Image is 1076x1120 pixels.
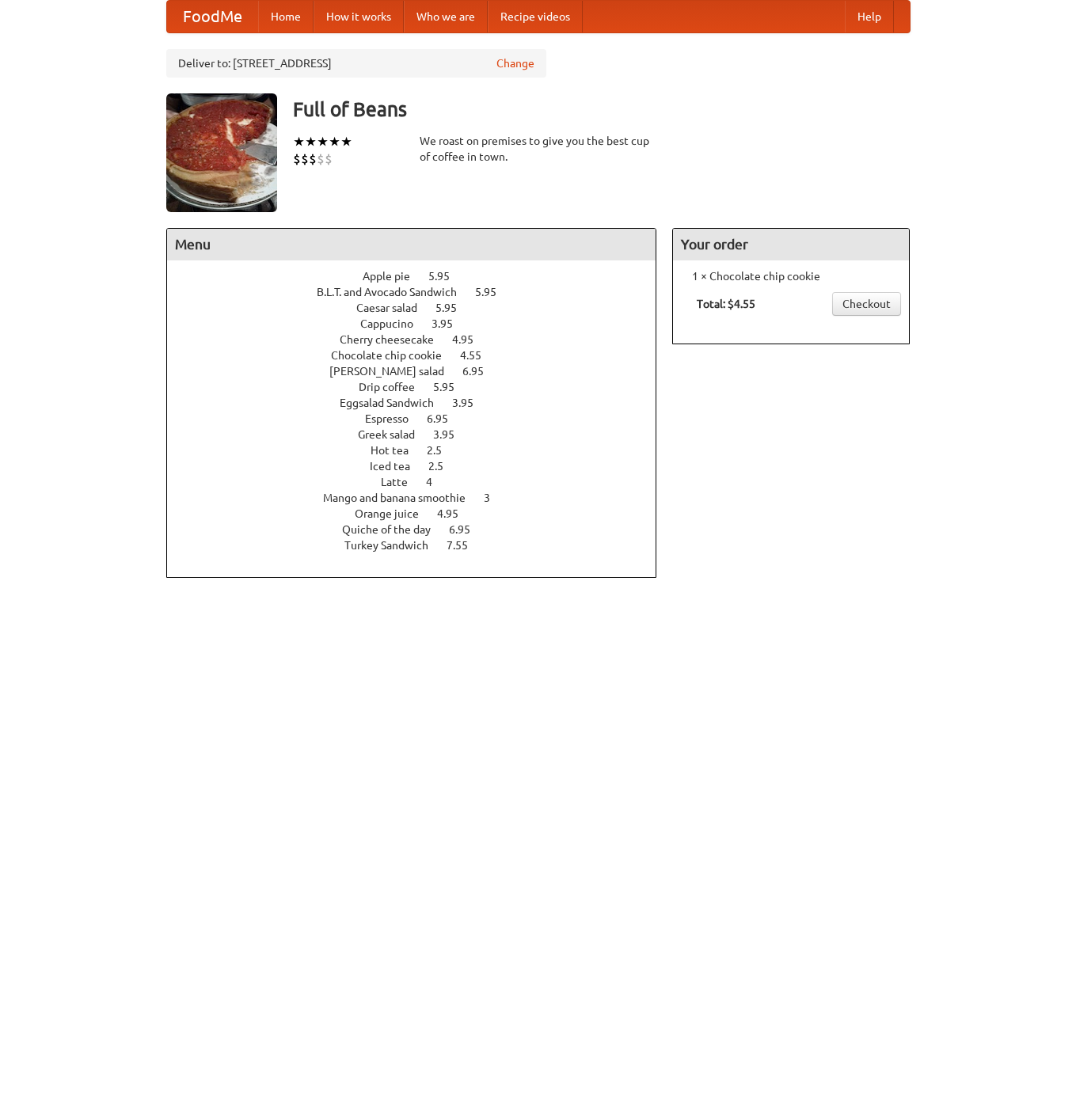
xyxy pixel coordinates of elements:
[166,93,277,212] img: angular.jpg
[329,365,460,378] span: [PERSON_NAME] salad
[340,397,450,409] span: Eggsalad Sandwich
[329,365,513,378] a: [PERSON_NAME] salad 6.95
[258,1,314,32] a: Home
[167,229,656,260] h4: Menu
[363,270,426,283] span: Apple pie
[293,93,911,125] h3: Full of Beans
[340,333,450,346] span: Cherry cheesecake
[293,133,305,150] li: ★
[317,133,329,150] li: ★
[340,397,503,409] a: Eggsalad Sandwich 3.95
[447,539,484,552] span: 7.55
[342,523,447,536] span: Quiche of the day
[329,133,340,150] li: ★
[681,268,901,284] li: 1 × Chocolate chip cookie
[370,460,473,473] a: Iced tea 2.5
[462,365,500,378] span: 6.95
[317,286,526,298] a: B.L.T. and Avocado Sandwich 5.95
[356,302,433,314] span: Caesar salad
[340,333,503,346] a: Cherry cheesecake 4.95
[381,476,424,488] span: Latte
[371,444,424,457] span: Hot tea
[317,286,473,298] span: B.L.T. and Avocado Sandwich
[370,460,426,473] span: Iced tea
[437,507,474,520] span: 4.95
[358,428,484,441] a: Greek salad 3.95
[381,476,462,488] a: Latte 4
[432,317,469,330] span: 3.95
[488,1,583,32] a: Recipe videos
[452,333,489,346] span: 4.95
[305,133,317,150] li: ★
[359,381,484,393] a: Drip coffee 5.95
[323,492,519,504] a: Mango and banana smoothie 3
[360,317,429,330] span: Cappucino
[356,302,486,314] a: Caesar salad 5.95
[331,349,458,362] span: Chocolate chip cookie
[344,539,444,552] span: Turkey Sandwich
[428,460,459,473] span: 2.5
[427,444,458,457] span: 2.5
[832,292,901,316] a: Checkout
[435,302,473,314] span: 5.95
[475,286,512,298] span: 5.95
[355,507,488,520] a: Orange juice 4.95
[426,476,448,488] span: 4
[363,270,479,283] a: Apple pie 5.95
[460,349,497,362] span: 4.55
[293,150,301,168] li: $
[404,1,488,32] a: Who we are
[301,150,309,168] li: $
[358,428,431,441] span: Greek salad
[344,539,497,552] a: Turkey Sandwich 7.55
[484,492,506,504] span: 3
[449,523,486,536] span: 6.95
[359,381,431,393] span: Drip coffee
[433,381,470,393] span: 5.95
[365,412,477,425] a: Espresso 6.95
[355,507,435,520] span: Orange juice
[314,1,404,32] a: How it works
[420,133,657,165] div: We roast on premises to give you the best cup of coffee in town.
[317,150,325,168] li: $
[845,1,894,32] a: Help
[697,298,755,310] b: Total: $4.55
[433,428,470,441] span: 3.95
[166,49,546,78] div: Deliver to: [STREET_ADDRESS]
[340,133,352,150] li: ★
[371,444,471,457] a: Hot tea 2.5
[427,412,464,425] span: 6.95
[167,1,258,32] a: FoodMe
[428,270,466,283] span: 5.95
[452,397,489,409] span: 3.95
[673,229,909,260] h4: Your order
[323,492,481,504] span: Mango and banana smoothie
[309,150,317,168] li: $
[342,523,500,536] a: Quiche of the day 6.95
[325,150,333,168] li: $
[331,349,511,362] a: Chocolate chip cookie 4.55
[365,412,424,425] span: Espresso
[360,317,482,330] a: Cappucino 3.95
[496,55,534,71] a: Change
